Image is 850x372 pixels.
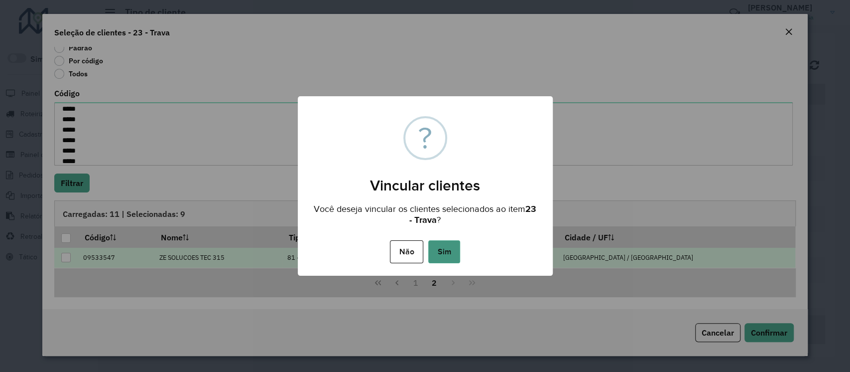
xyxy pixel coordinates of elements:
h2: Vincular clientes [298,165,553,194]
div: ? [418,118,432,158]
button: Não [390,240,423,263]
div: Você deseja vincular os clientes selecionados ao item ? [298,194,553,228]
strong: 23 - Trava [409,204,536,225]
button: Sim [428,240,460,263]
